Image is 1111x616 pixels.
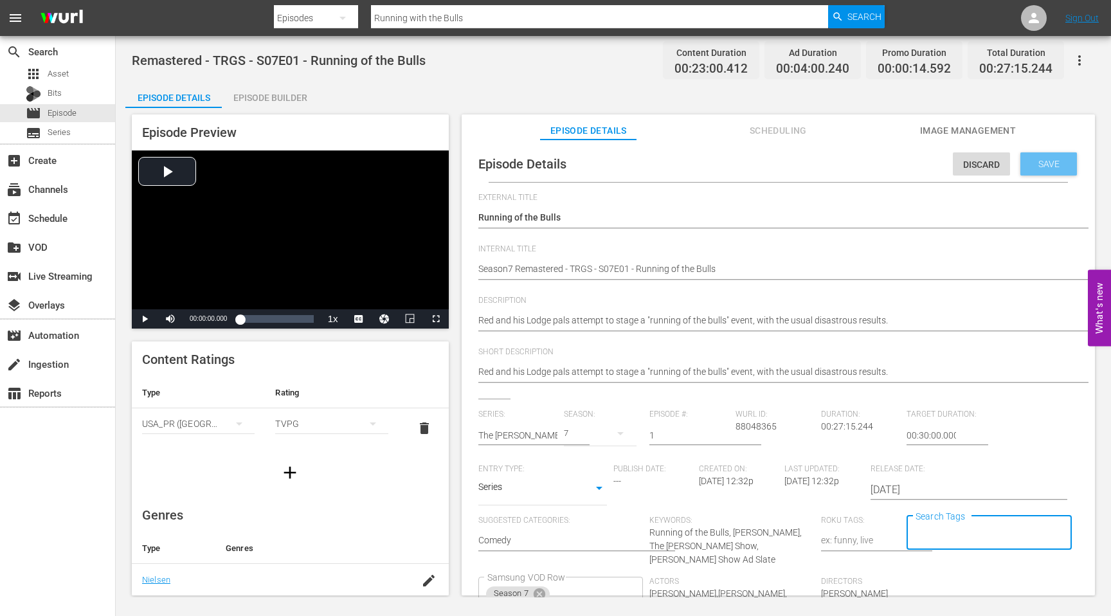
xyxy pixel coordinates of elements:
span: Series [26,125,41,141]
span: Episode #: [649,410,728,420]
span: Create [6,153,22,168]
span: Duration: [821,410,900,420]
th: Type [132,533,215,564]
span: delete [417,421,432,436]
button: Captions [346,309,372,329]
span: Image Management [919,123,1016,139]
span: Episode Details [478,156,566,172]
span: Roku Tags: [821,516,900,526]
span: Last Updated: [784,464,863,475]
button: Episode Details [125,82,222,108]
button: Save [1020,152,1077,176]
div: Bits [26,86,41,102]
span: [DATE] 12:32p [699,476,754,486]
div: Ad Duration [776,44,849,62]
span: Entry Type: [478,464,607,475]
span: Channels [6,182,22,197]
span: 00:04:00.240 [776,62,849,77]
span: Running of the Bulls, [PERSON_NAME], The [PERSON_NAME] Show, [PERSON_NAME] Show Ad Slate [649,527,802,565]
span: Content Ratings [142,352,235,367]
span: Release Date: [871,464,1035,475]
button: Playback Rate [320,309,346,329]
button: Mute [158,309,183,329]
span: Publish Date: [613,464,692,475]
span: Asset [26,66,41,82]
span: menu [8,10,23,26]
button: Discard [953,152,1010,176]
span: Series [48,126,71,139]
span: Schedule [6,211,22,226]
span: Target Duration: [907,410,986,420]
div: USA_PR ([GEOGRAPHIC_DATA]) [142,406,255,442]
span: 00:27:15.244 [979,62,1052,77]
div: Video Player [132,150,449,329]
span: Ingestion [6,357,22,372]
span: Discard [953,159,1010,170]
span: Remastered - TRGS - S07E01 - Running of the Bulls [132,53,426,68]
button: Jump To Time [372,309,397,329]
button: Picture-in-Picture [397,309,423,329]
table: simple table [132,377,449,448]
span: [PERSON_NAME] [821,588,888,599]
th: Type [132,377,265,408]
div: Content Duration [674,44,748,62]
span: 00:27:15.244 [821,421,873,431]
span: External Title [478,193,1072,203]
button: Search [828,5,885,28]
button: Open Feedback Widget [1088,270,1111,347]
span: Season: [564,410,643,420]
span: Created On: [699,464,778,475]
span: Keywords: [649,516,815,526]
span: Short Description [478,347,1072,358]
span: Bits [48,87,62,100]
th: Rating [265,377,398,408]
span: Wurl ID: [736,410,815,420]
img: ans4CAIJ8jUAAAAAAAAAAAAAAAAAAAAAAAAgQb4GAAAAAAAAAAAAAAAAAAAAAAAAJMjXAAAAAAAAAAAAAAAAAAAAAAAAgAT5G... [31,3,93,33]
span: Episode Preview [142,125,237,140]
span: [PERSON_NAME],[PERSON_NAME],[PERSON_NAME],[PERSON_NAME] [649,588,787,612]
div: Total Duration [979,44,1052,62]
span: Episode [26,105,41,121]
span: Reports [6,386,22,401]
textarea: Red and his Lodge pals attempt to stage a "running of the bulls" event, with the usual disastrous... [478,314,1072,329]
button: Episode Builder [222,82,318,108]
div: Episode Details [125,82,222,113]
span: Episode [48,107,77,120]
button: delete [409,413,440,444]
a: Nielsen [142,575,170,584]
div: Episode Builder [222,82,318,113]
span: Automation [6,328,22,343]
span: Asset [48,68,69,80]
textarea: Copy of Running of the Bulls [478,211,1072,226]
button: Fullscreen [423,309,449,329]
span: Description [478,296,1072,306]
div: Series [478,480,607,499]
span: [DATE] 12:32p [784,476,839,486]
span: Directors [821,577,986,587]
span: Live Streaming [6,269,22,284]
span: --- [613,476,621,486]
span: 00:00:14.592 [878,62,951,77]
div: 7 [564,415,637,451]
span: Season 7 [486,588,536,599]
span: Search [6,44,22,60]
textarea: Comedy [478,534,644,549]
span: Save [1028,159,1070,169]
span: Overlays [6,298,22,313]
div: Season 7 [486,586,550,602]
span: Genres [142,507,183,523]
th: Genres [215,533,409,564]
textarea: Remastered - TRGS - S07E01 - Running of the Bulls [478,262,1072,278]
span: Series: [478,410,557,420]
span: Episode Details [540,123,637,139]
span: Scheduling [730,123,826,139]
div: Progress Bar [240,315,313,323]
span: Search [847,5,881,28]
a: Sign Out [1065,13,1099,23]
textarea: Red and his Lodge pals attempt to stage a "running of the bulls" event, with the usual disastrous... [478,365,1072,381]
span: 00:23:00.412 [674,62,748,77]
div: TVPG [275,406,388,442]
span: Internal Title [478,244,1072,255]
span: Actors [649,577,815,587]
span: 88048365 [736,421,777,431]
